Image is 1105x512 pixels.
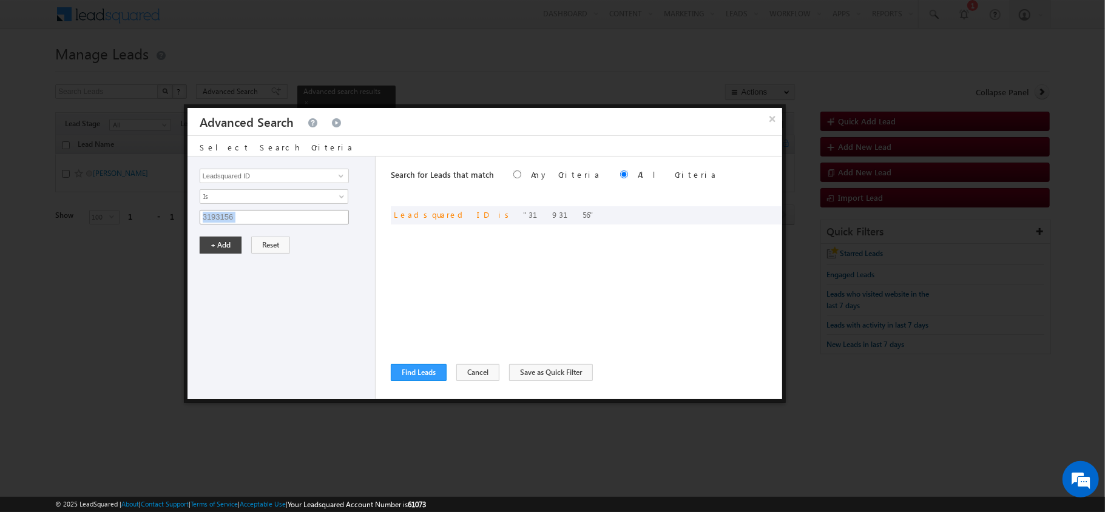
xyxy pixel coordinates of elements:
span: Your Leadsquared Account Number is [288,500,426,509]
a: Acceptable Use [240,500,286,508]
button: Find Leads [391,364,447,381]
input: Type to Search [200,169,349,183]
div: Chat with us now [63,64,204,79]
textarea: Type your message and hit 'Enter' [16,112,221,363]
em: Start Chat [165,374,220,390]
button: Cancel [456,364,499,381]
label: Any Criteria [531,169,601,180]
span: Select Search Criteria [200,142,354,152]
span: Is [200,191,332,202]
a: Contact Support [141,500,189,508]
a: About [121,500,139,508]
a: Show All Items [332,170,347,182]
span: Search for Leads that match [391,169,494,180]
a: Terms of Service [191,500,238,508]
label: All Criteria [638,169,717,180]
span: © 2025 LeadSquared | | | | | [55,499,426,510]
a: Is [200,189,348,204]
span: 61073 [408,500,426,509]
span: Leadsquared ID [394,209,488,220]
button: Save as Quick Filter [509,364,593,381]
button: Reset [251,237,290,254]
button: × [763,108,782,129]
div: Minimize live chat window [199,6,228,35]
span: 3193156 [523,209,595,220]
span: is [498,209,513,220]
button: + Add [200,237,242,254]
img: d_60004797649_company_0_60004797649 [21,64,51,79]
h3: Advanced Search [200,108,294,135]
